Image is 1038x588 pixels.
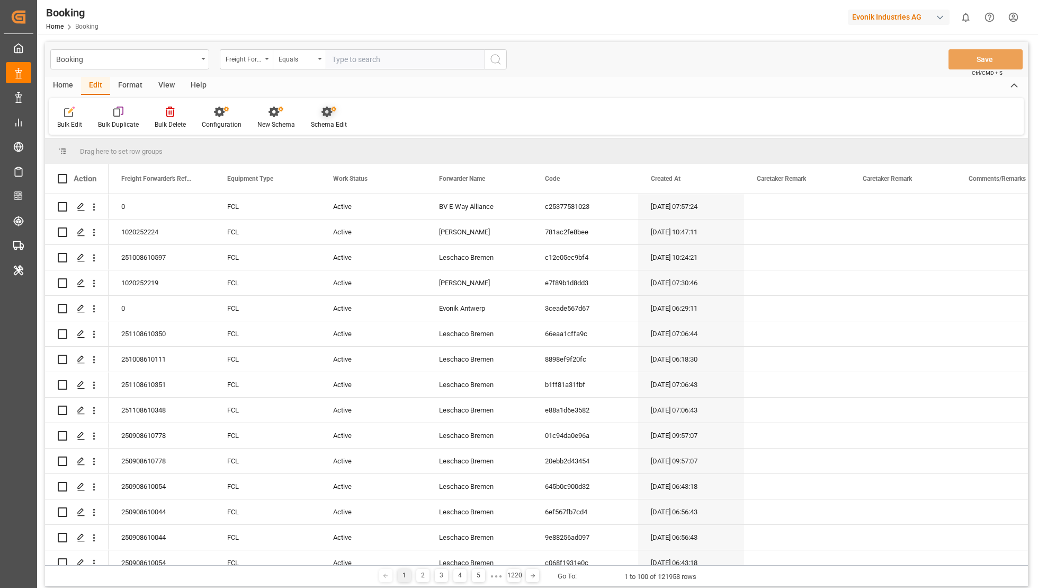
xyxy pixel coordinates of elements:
button: open menu [50,49,209,69]
div: Booking [56,52,198,65]
div: Action [74,174,96,183]
div: ● ● ● [490,572,502,580]
div: 250908610044 [109,499,214,524]
div: Press SPACE to select this row. [45,347,109,372]
div: Press SPACE to select this row. [45,194,109,220]
div: [DATE] 07:57:24 [638,194,744,219]
div: Leschaco Bremen [426,372,532,397]
div: Evonik Antwerp [426,296,532,321]
button: open menu [220,49,273,69]
div: Evonik Industries AG [848,10,950,25]
div: Leschaco Bremen [426,499,532,524]
span: Caretaker Remark [863,175,912,182]
div: 250908610778 [109,423,214,448]
div: Schema Edit [311,120,347,129]
div: Press SPACE to select this row. [45,499,109,525]
div: 781ac2fe8bee [532,220,638,244]
div: Leschaco Bremen [426,347,532,372]
div: Equals [279,52,315,64]
div: Edit [81,77,110,95]
span: Comments/Remarks [969,175,1026,182]
div: [DATE] 06:43:18 [638,474,744,499]
div: Leschaco Bremen [426,550,532,575]
div: 645b0c900d32 [532,474,638,499]
div: 2 [416,569,429,582]
span: Equipment Type [227,175,273,182]
a: Home [46,23,64,30]
div: Format [110,77,150,95]
div: 4 [453,569,467,582]
div: 01c94da0e96a [532,423,638,448]
div: 1 to 100 of 121958 rows [624,572,696,582]
div: FCL [214,220,320,244]
div: [DATE] 07:30:46 [638,270,744,295]
div: 66eaa1cffa9c [532,321,638,346]
button: show 0 new notifications [954,5,978,29]
div: Go To: [558,571,577,582]
div: New Schema [257,120,295,129]
div: Press SPACE to select this row. [45,550,109,576]
div: Leschaco Bremen [426,449,532,473]
div: 0 [109,296,214,321]
button: Evonik Industries AG [848,7,954,27]
div: Active [320,372,426,397]
div: 251108610348 [109,398,214,423]
span: Ctrl/CMD + S [972,69,1003,77]
div: Active [320,499,426,524]
div: c068f1931e0c [532,550,638,575]
div: Active [320,270,426,295]
div: FCL [214,449,320,473]
div: [DATE] 07:06:43 [638,372,744,397]
div: FCL [214,347,320,372]
div: 1 [398,569,411,582]
div: 250908610044 [109,525,214,550]
div: 8898ef9f20fc [532,347,638,372]
div: Active [320,550,426,575]
div: c12e05ec9bf4 [532,245,638,270]
div: 250908610054 [109,550,214,575]
div: Bulk Delete [155,120,186,129]
div: Press SPACE to select this row. [45,321,109,347]
div: Press SPACE to select this row. [45,270,109,296]
span: Work Status [333,175,368,182]
div: Press SPACE to select this row. [45,525,109,550]
div: 0 [109,194,214,219]
div: [DATE] 09:57:07 [638,449,744,473]
span: Freight Forwarder's Reference No. [121,175,192,182]
div: [DATE] 06:56:43 [638,525,744,550]
div: Bulk Edit [57,120,82,129]
div: Press SPACE to select this row. [45,449,109,474]
div: Press SPACE to select this row. [45,372,109,398]
div: 251008610597 [109,245,214,270]
div: Booking [46,5,99,21]
div: Active [320,474,426,499]
div: FCL [214,194,320,219]
div: Configuration [202,120,241,129]
div: Leschaco Bremen [426,474,532,499]
div: [DATE] 06:18:30 [638,347,744,372]
div: Press SPACE to select this row. [45,245,109,270]
div: Active [320,245,426,270]
div: Home [45,77,81,95]
div: Leschaco Bremen [426,245,532,270]
div: FCL [214,372,320,397]
div: [DATE] 06:29:11 [638,296,744,321]
div: 250908610778 [109,449,214,473]
div: FCL [214,321,320,346]
div: Active [320,347,426,372]
div: 1220 [507,569,521,582]
div: Active [320,296,426,321]
button: Save [948,49,1023,69]
span: Forwarder Name [439,175,485,182]
div: Active [320,321,426,346]
div: FCL [214,499,320,524]
div: [DATE] 10:47:11 [638,220,744,244]
div: Active [320,449,426,473]
div: [DATE] 07:06:43 [638,398,744,423]
div: Active [320,194,426,219]
div: [PERSON_NAME] [426,270,532,295]
div: 3 [435,569,448,582]
div: Active [320,423,426,448]
div: 250908610054 [109,474,214,499]
div: FCL [214,296,320,321]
